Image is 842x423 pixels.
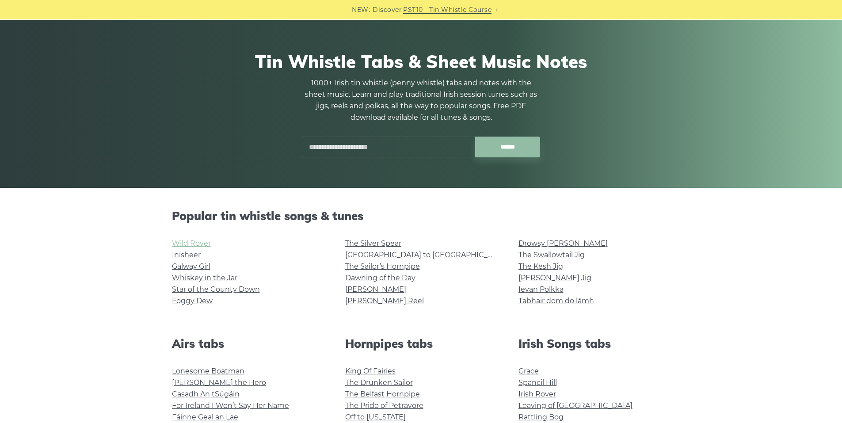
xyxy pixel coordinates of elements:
h2: Airs tabs [172,337,324,351]
h2: Popular tin whistle songs & tunes [172,209,671,223]
a: The Swallowtail Jig [518,251,585,259]
a: Leaving of [GEOGRAPHIC_DATA] [518,401,632,410]
a: Foggy Dew [172,297,213,305]
h2: Hornpipes tabs [345,337,497,351]
a: Spancil Hill [518,378,557,387]
a: Off to [US_STATE] [345,413,406,421]
h2: Irish Songs tabs [518,337,671,351]
h1: Tin Whistle Tabs & Sheet Music Notes [172,51,671,72]
a: Fáinne Geal an Lae [172,413,238,421]
a: The Silver Spear [345,239,401,248]
a: For Ireland I Won’t Say Her Name [172,401,289,410]
a: [PERSON_NAME] [345,285,406,293]
a: King Of Fairies [345,367,396,375]
a: Grace [518,367,539,375]
a: Casadh An tSúgáin [172,390,240,398]
a: The Pride of Petravore [345,401,423,410]
a: [GEOGRAPHIC_DATA] to [GEOGRAPHIC_DATA] [345,251,508,259]
a: [PERSON_NAME] the Hero [172,378,266,387]
a: Galway Girl [172,262,210,271]
a: Rattling Bog [518,413,564,421]
a: [PERSON_NAME] Jig [518,274,591,282]
a: Star of the County Down [172,285,260,293]
a: The Sailor’s Hornpipe [345,262,420,271]
a: Inisheer [172,251,201,259]
a: Lonesome Boatman [172,367,244,375]
a: Drowsy [PERSON_NAME] [518,239,608,248]
a: Tabhair dom do lámh [518,297,594,305]
a: Dawning of the Day [345,274,415,282]
a: Wild Rover [172,239,211,248]
p: 1000+ Irish tin whistle (penny whistle) tabs and notes with the sheet music. Learn and play tradi... [302,77,541,123]
a: The Belfast Hornpipe [345,390,420,398]
a: The Drunken Sailor [345,378,413,387]
a: [PERSON_NAME] Reel [345,297,424,305]
a: Whiskey in the Jar [172,274,237,282]
a: Ievan Polkka [518,285,564,293]
a: The Kesh Jig [518,262,563,271]
span: Discover [373,5,402,15]
a: Irish Rover [518,390,556,398]
span: NEW: [352,5,370,15]
a: PST10 - Tin Whistle Course [403,5,491,15]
